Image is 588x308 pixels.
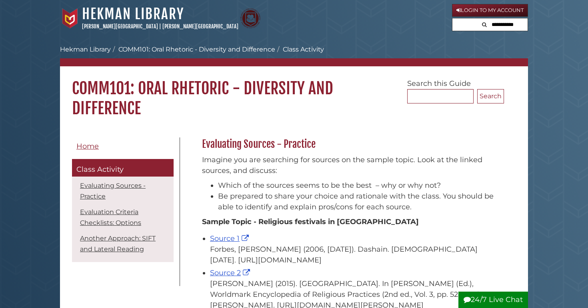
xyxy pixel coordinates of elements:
span: Class Activity [76,165,124,174]
a: Source 2 [210,268,252,277]
a: Hekman Library [82,5,184,23]
div: Forbes, [PERSON_NAME] (2006, [DATE]). Dashain. [DEMOGRAPHIC_DATA] [DATE]. [URL][DOMAIN_NAME] [210,244,500,266]
button: Search [480,18,489,29]
li: Which of the sources seems to be the best – why or why not? [218,180,500,191]
strong: Sample Topic - Religious festivals in [GEOGRAPHIC_DATA] [202,217,419,226]
span: | [159,23,161,30]
nav: breadcrumb [60,45,528,66]
a: Class Activity [72,159,174,177]
a: [PERSON_NAME][GEOGRAPHIC_DATA] [162,23,238,30]
a: Another Approach: SIFT and Lateral Reading [80,234,156,253]
a: Hekman Library [60,46,111,53]
a: [PERSON_NAME][GEOGRAPHIC_DATA] [82,23,158,30]
p: Imagine you are searching for sources on the sample topic. Look at the linked sources, and discuss: [202,155,500,176]
li: Class Activity [275,45,324,54]
h2: Evaluating Sources - Practice [198,138,504,151]
button: 24/7 Live Chat [458,292,528,308]
span: Home [76,142,99,151]
img: Calvin University [60,8,80,28]
a: Evaluation Criteria Checklists: Options [80,208,141,227]
i: Search [482,22,487,27]
a: Home [72,137,174,155]
a: COMM101: Oral Rhetoric - Diversity and Difference [118,46,275,53]
a: Source 1 [210,234,251,243]
img: Calvin Theological Seminary [240,8,260,28]
button: Search [477,89,504,103]
li: Be prepared to share your choice and rationale with the class. You should be able to identify and... [218,191,500,213]
h1: COMM101: Oral Rhetoric - Diversity and Difference [60,66,528,118]
a: Login to My Account [452,4,528,17]
div: Guide Pages [72,137,174,266]
a: Evaluating Sources - Practice [80,182,146,200]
